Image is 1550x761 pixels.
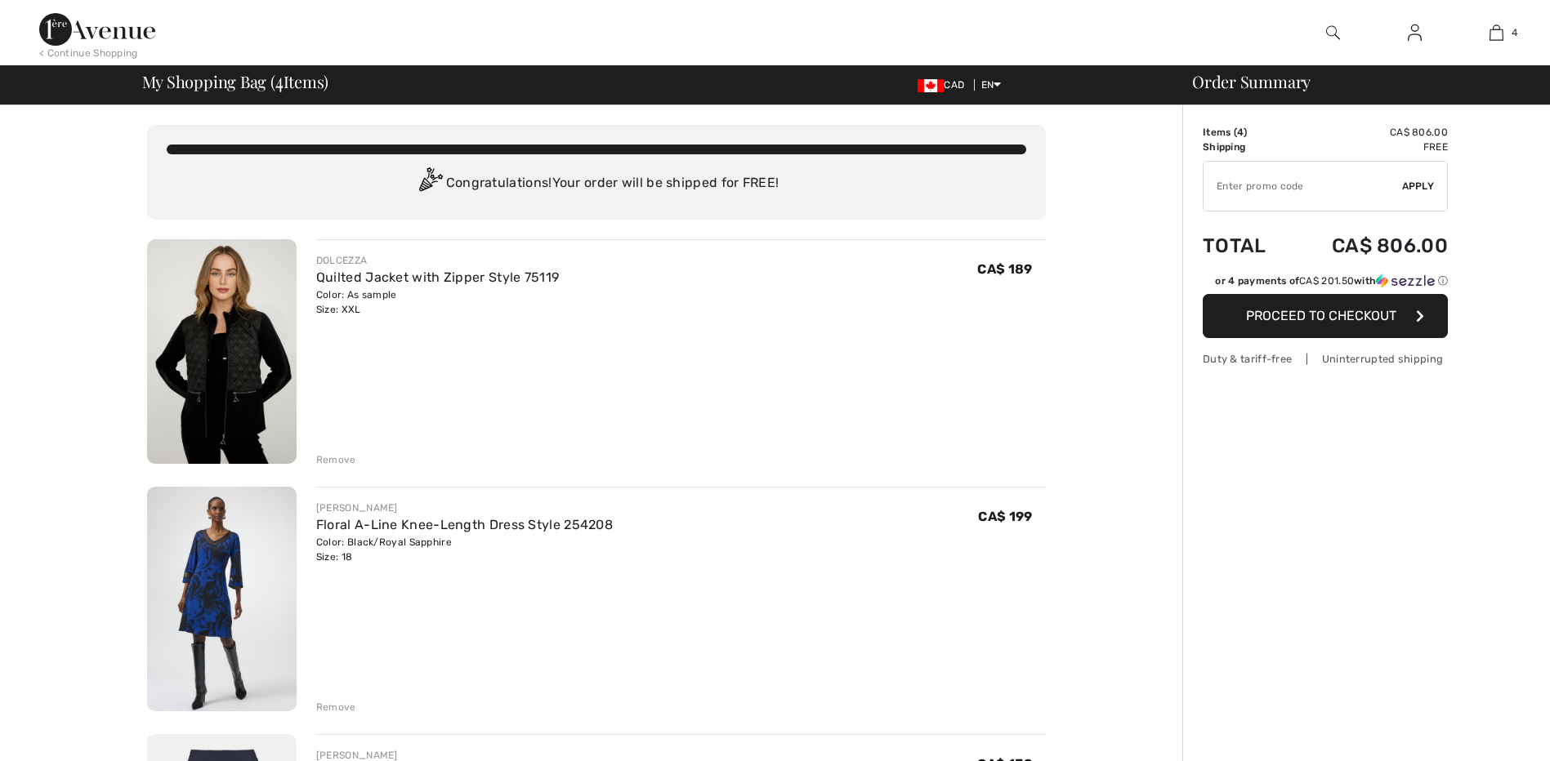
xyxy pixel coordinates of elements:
[1326,23,1340,42] img: search the website
[1402,179,1435,194] span: Apply
[978,509,1032,524] span: CA$ 199
[1203,351,1448,367] div: Duty & tariff-free | Uninterrupted shipping
[1203,125,1289,140] td: Items ( )
[316,269,559,285] a: Quilted Jacket with Zipper Style 75119
[1215,274,1448,288] div: or 4 payments of with
[142,73,329,90] span: My Shopping Bag ( Items)
[1289,140,1448,154] td: Free
[1456,23,1536,42] a: 4
[316,452,356,467] div: Remove
[1512,25,1517,40] span: 4
[147,487,297,711] img: Floral A-Line Knee-Length Dress Style 254208
[316,253,559,268] div: DOLCEZZA
[167,167,1026,200] div: Congratulations! Your order will be shipped for FREE!
[147,239,297,464] img: Quilted Jacket with Zipper Style 75119
[316,700,356,714] div: Remove
[39,46,138,60] div: < Continue Shopping
[1173,73,1540,90] div: Order Summary
[316,501,613,515] div: [PERSON_NAME]
[918,79,971,91] span: CAD
[39,13,155,46] img: 1ère Avenue
[316,535,613,564] div: Color: Black/Royal Sapphire Size: 18
[1299,275,1354,287] span: CA$ 201.50
[1246,308,1396,323] span: Proceed to Checkout
[1376,274,1435,288] img: Sezzle
[981,79,1002,91] span: EN
[1289,218,1448,274] td: CA$ 806.00
[1490,23,1503,42] img: My Bag
[1408,23,1422,42] img: My Info
[918,79,944,92] img: Canadian Dollar
[1237,127,1244,138] span: 4
[413,167,446,200] img: Congratulation2.svg
[316,517,613,532] a: Floral A-Line Knee-Length Dress Style 254208
[1204,162,1402,211] input: Promo code
[977,261,1032,277] span: CA$ 189
[1203,140,1289,154] td: Shipping
[1289,125,1448,140] td: CA$ 806.00
[1203,294,1448,338] button: Proceed to Checkout
[316,287,559,317] div: Color: As sample Size: XXL
[1203,274,1448,294] div: or 4 payments ofCA$ 201.50withSezzle Click to learn more about Sezzle
[1203,218,1289,274] td: Total
[275,69,284,91] span: 4
[1395,23,1435,43] a: Sign In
